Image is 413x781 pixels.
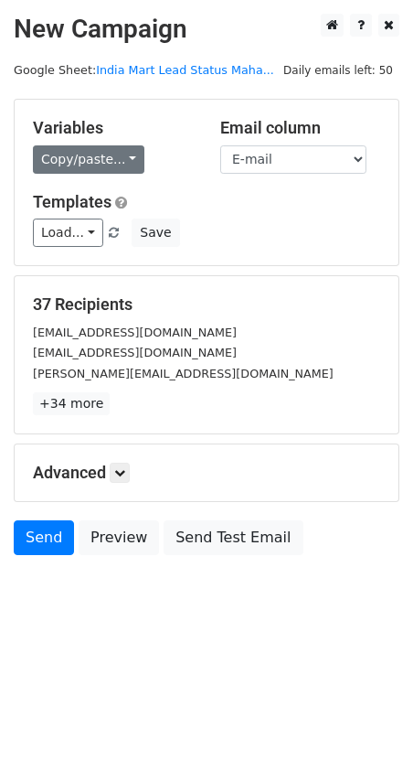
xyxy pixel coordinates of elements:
[33,118,193,138] h5: Variables
[96,63,274,77] a: India Mart Lead Status Maha...
[33,219,103,247] a: Load...
[220,118,380,138] h5: Email column
[33,367,334,380] small: [PERSON_NAME][EMAIL_ADDRESS][DOMAIN_NAME]
[277,63,399,77] a: Daily emails left: 50
[33,392,110,415] a: +34 more
[33,145,144,174] a: Copy/paste...
[33,294,380,315] h5: 37 Recipients
[33,463,380,483] h5: Advanced
[79,520,159,555] a: Preview
[14,520,74,555] a: Send
[277,60,399,80] span: Daily emails left: 50
[132,219,179,247] button: Save
[33,192,111,211] a: Templates
[322,693,413,781] iframe: Chat Widget
[14,14,399,45] h2: New Campaign
[33,346,237,359] small: [EMAIL_ADDRESS][DOMAIN_NAME]
[14,63,274,77] small: Google Sheet:
[164,520,302,555] a: Send Test Email
[33,326,237,339] small: [EMAIL_ADDRESS][DOMAIN_NAME]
